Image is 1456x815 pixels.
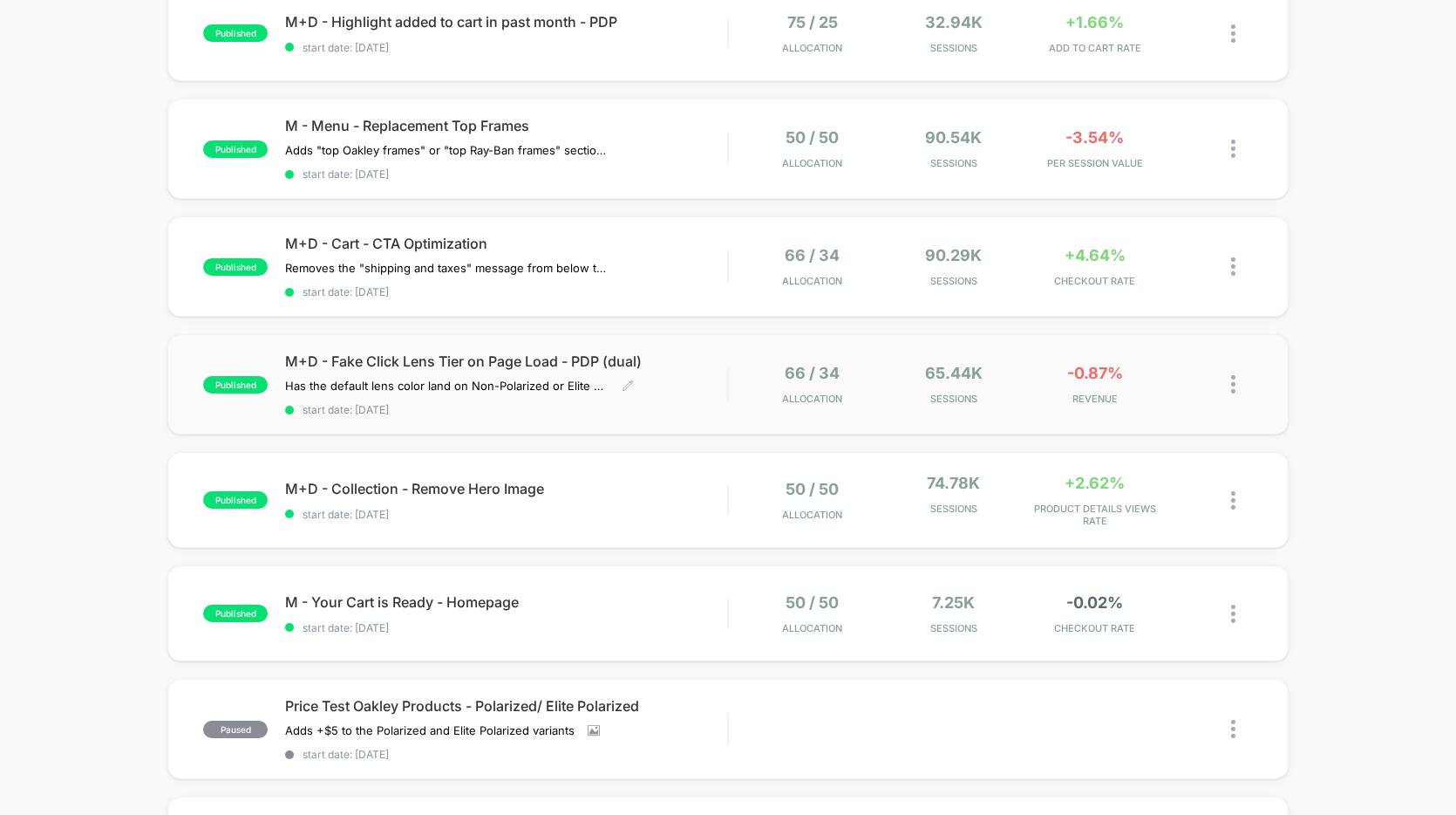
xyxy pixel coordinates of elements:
[786,480,839,498] span: 50 / 50
[1065,128,1124,147] span: -3.54%
[285,235,727,252] span: M+D - Cart - CTA Optimization
[888,42,1020,54] span: Sessions
[285,748,727,761] span: start date: [DATE]
[925,364,983,382] span: 65.44k
[1029,157,1161,169] span: PER SESSION VALUE
[932,593,975,612] span: 7.25k
[787,13,838,31] span: 75 / 25
[1231,140,1235,158] img: close
[782,157,842,169] span: Allocation
[1231,257,1235,276] img: close
[1231,720,1235,738] img: close
[285,41,727,54] span: start date: [DATE]
[1067,364,1123,382] span: -0.87%
[285,285,727,298] span: start date: [DATE]
[782,275,842,287] span: Allocation
[285,143,609,157] span: Adds "top Oakley frames" or "top Ray-Ban frames" section to replacement lenses for Oakley and Ray...
[285,697,727,715] span: Price Test Oakley Products - Polarized/ Elite Polarized
[1231,24,1235,43] img: close
[782,393,842,405] span: Allocation
[285,593,727,611] span: M - Your Cart is Ready - Homepage
[785,364,840,382] span: 66 / 34
[1029,393,1161,405] span: REVENUE
[785,246,840,264] span: 66 / 34
[203,24,268,42] span: published
[1029,42,1161,54] span: ADD TO CART RATE
[285,353,727,370] span: M+D - Fake Click Lens Tier on Page Load - PDP (dual)
[888,393,1020,405] span: Sessions
[203,721,268,738] span: paused
[203,258,268,276] span: published
[1231,605,1235,623] img: close
[285,723,575,737] span: Adds +$5 to the Polarized and Elite Polarized variants
[285,508,727,521] span: start date: [DATE]
[888,275,1020,287] span: Sessions
[285,480,727,497] span: M+D - Collection - Remove Hero Image
[927,474,980,492] span: 74.78k
[1231,375,1235,394] img: close
[1065,246,1126,264] span: +4.64%
[1065,474,1125,492] span: +2.62%
[925,246,982,264] span: 90.29k
[203,491,268,509] span: published
[285,403,727,416] span: start date: [DATE]
[285,168,727,181] span: start date: [DATE]
[782,509,842,521] span: Allocation
[1029,503,1161,527] span: PRODUCT DETAILS VIEWS RATE
[285,117,727,134] span: M - Menu - Replacement Top Frames
[888,157,1020,169] span: Sessions
[285,261,609,275] span: Removes the "shipping and taxes" message from below the CTA and replaces it with message about re...
[285,379,609,393] span: Has the default lens color land on Non-Polarized or Elite Polarized to see if that performs bette...
[285,621,727,634] span: start date: [DATE]
[925,128,982,147] span: 90.54k
[203,140,268,158] span: published
[1065,13,1124,31] span: +1.66%
[1029,275,1161,287] span: CHECKOUT RATE
[1029,622,1161,634] span: CHECKOUT RATE
[1231,491,1235,510] img: close
[285,13,727,31] span: M+D - Highlight added to cart in past month - PDP
[782,622,842,634] span: Allocation
[786,128,839,147] span: 50 / 50
[888,503,1020,515] span: Sessions
[786,593,839,612] span: 50 / 50
[203,376,268,394] span: published
[925,13,983,31] span: 32.94k
[1066,593,1123,612] span: -0.02%
[888,622,1020,634] span: Sessions
[203,605,268,622] span: published
[782,42,842,54] span: Allocation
